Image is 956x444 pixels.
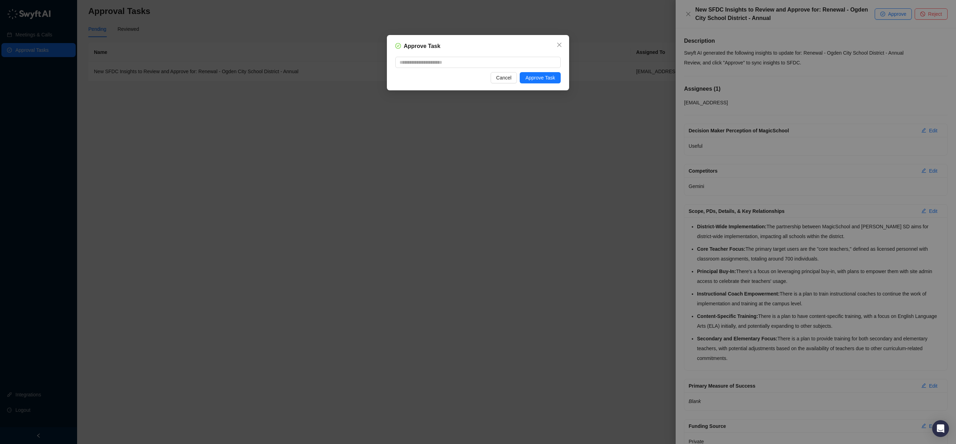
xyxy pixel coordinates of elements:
[404,42,441,50] h5: Approve Task
[932,420,949,437] div: Open Intercom Messenger
[395,43,401,49] span: check-circle
[520,72,561,83] button: Approve Task
[556,42,562,48] span: close
[525,74,555,82] span: Approve Task
[491,72,517,83] button: Cancel
[496,74,512,82] span: Cancel
[554,39,565,50] button: Close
